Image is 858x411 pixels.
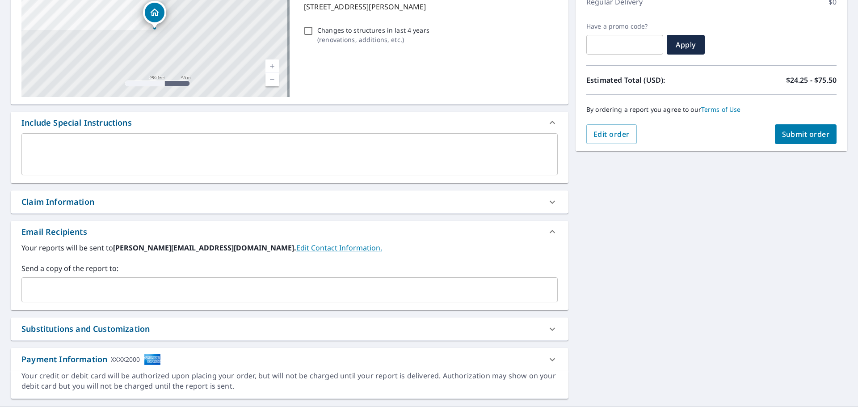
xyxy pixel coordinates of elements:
[21,323,150,335] div: Substitutions and Customization
[593,129,630,139] span: Edit order
[143,1,166,29] div: Dropped pin, building 1, Residential property, 54 Dennison Ave Binghamton, NY 13901
[786,75,837,85] p: $24.25 - $75.50
[21,196,94,208] div: Claim Information
[586,106,837,114] p: By ordering a report you agree to our
[265,73,279,86] a: Current Level 17, Zoom Out
[21,353,161,365] div: Payment Information
[21,263,558,274] label: Send a copy of the report to:
[782,129,830,139] span: Submit order
[674,40,698,50] span: Apply
[11,318,568,340] div: Substitutions and Customization
[21,117,132,129] div: Include Special Instructions
[667,35,705,55] button: Apply
[317,35,429,44] p: ( renovations, additions, etc. )
[11,221,568,242] div: Email Recipients
[296,243,382,253] a: EditContactInfo
[586,22,663,30] label: Have a promo code?
[701,105,741,114] a: Terms of Use
[21,371,558,391] div: Your credit or debit card will be authorized upon placing your order, but will not be charged unt...
[144,353,161,365] img: cardImage
[113,243,296,253] b: [PERSON_NAME][EMAIL_ADDRESS][DOMAIN_NAME].
[317,25,429,35] p: Changes to structures in last 4 years
[11,191,568,213] div: Claim Information
[304,1,554,12] p: [STREET_ADDRESS][PERSON_NAME]
[775,124,837,144] button: Submit order
[586,75,711,85] p: Estimated Total (USD):
[21,242,558,253] label: Your reports will be sent to
[265,59,279,73] a: Current Level 17, Zoom In
[11,112,568,133] div: Include Special Instructions
[586,124,637,144] button: Edit order
[111,353,140,365] div: XXXX2000
[11,348,568,371] div: Payment InformationXXXX2000cardImage
[21,226,87,238] div: Email Recipients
